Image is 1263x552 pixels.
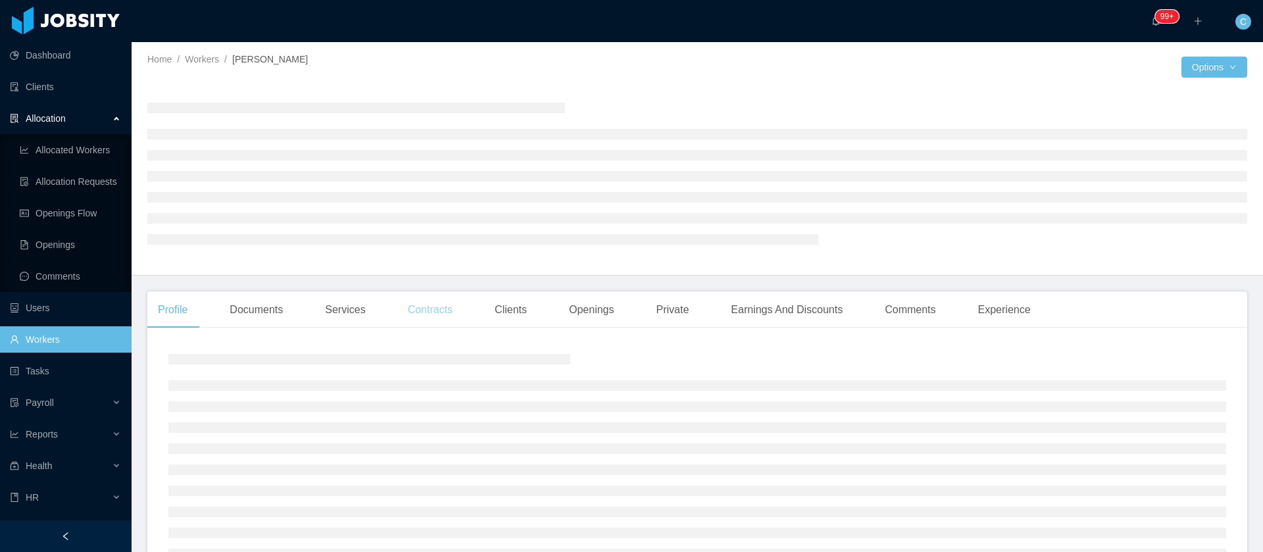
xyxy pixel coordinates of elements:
[26,492,39,503] span: HR
[26,113,66,124] span: Allocation
[26,461,52,471] span: Health
[720,291,853,328] div: Earnings And Discounts
[1181,57,1247,78] button: Optionsicon: down
[232,54,308,64] span: [PERSON_NAME]
[314,291,376,328] div: Services
[219,291,293,328] div: Documents
[1151,16,1160,26] i: icon: bell
[10,358,121,384] a: icon: profileTasks
[177,54,180,64] span: /
[1240,14,1247,30] span: C
[968,291,1041,328] div: Experience
[1155,10,1179,23] sup: 214
[147,54,172,64] a: Home
[20,137,121,163] a: icon: line-chartAllocated Workers
[20,168,121,195] a: icon: file-doneAllocation Requests
[20,232,121,258] a: icon: file-textOpenings
[26,429,58,439] span: Reports
[397,291,463,328] div: Contracts
[10,430,19,439] i: icon: line-chart
[10,42,121,68] a: icon: pie-chartDashboard
[20,200,121,226] a: icon: idcardOpenings Flow
[10,493,19,502] i: icon: book
[1193,16,1202,26] i: icon: plus
[10,295,121,321] a: icon: robotUsers
[20,263,121,289] a: icon: messageComments
[874,291,946,328] div: Comments
[10,114,19,123] i: icon: solution
[10,74,121,100] a: icon: auditClients
[147,291,198,328] div: Profile
[10,398,19,407] i: icon: file-protect
[10,461,19,470] i: icon: medicine-box
[484,291,537,328] div: Clients
[646,291,700,328] div: Private
[558,291,625,328] div: Openings
[224,54,227,64] span: /
[26,397,54,408] span: Payroll
[185,54,219,64] a: Workers
[10,326,121,353] a: icon: userWorkers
